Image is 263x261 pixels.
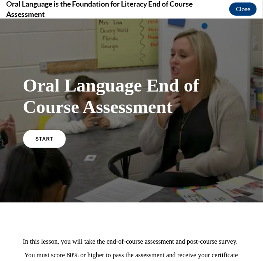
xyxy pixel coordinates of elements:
[35,118,54,123] span: START
[229,2,257,16] button: Close
[23,111,66,129] a: START
[23,56,240,99] h1: Oral Language End of Course Assessment
[23,216,240,257] p: In this lesson, you will take the end-of-course assessment and post-course survey. You must score...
